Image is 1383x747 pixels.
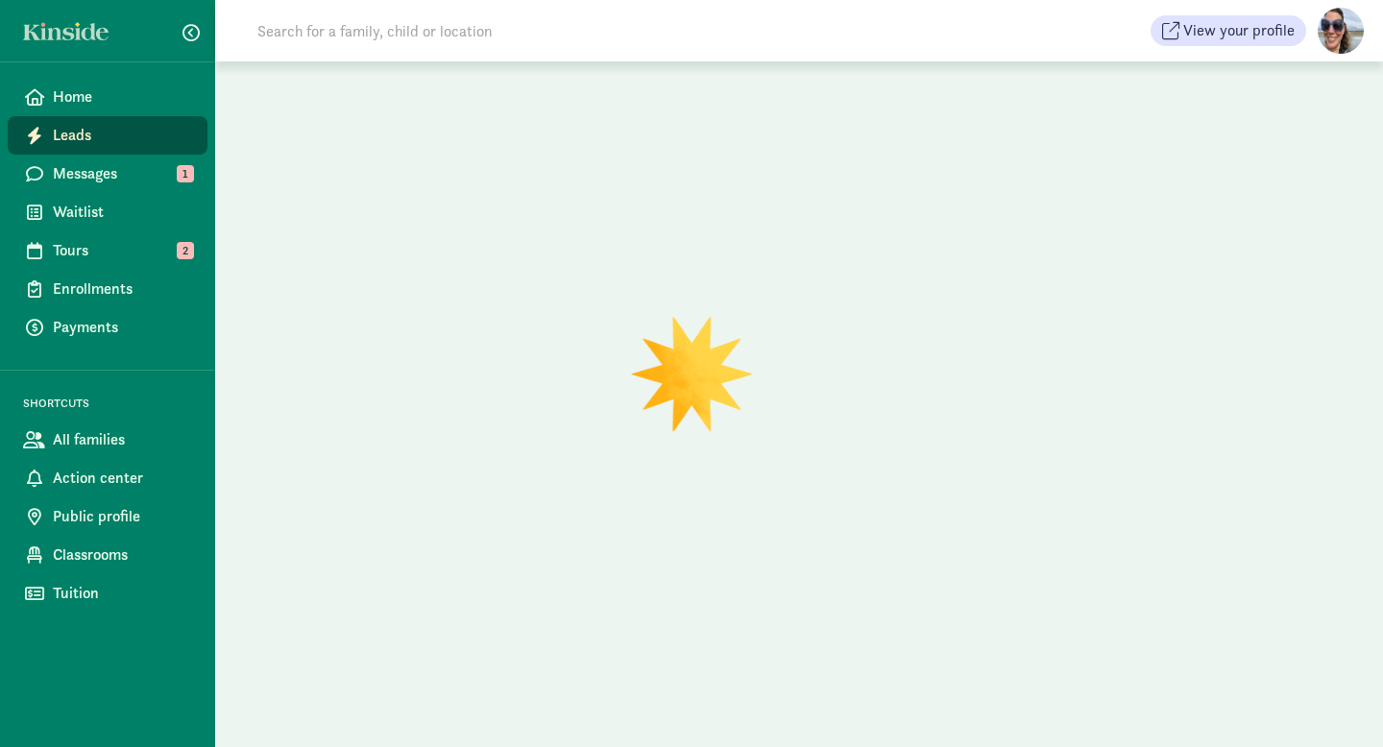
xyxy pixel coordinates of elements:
a: Leads [8,116,207,155]
a: Tours 2 [8,231,207,270]
span: Tours [53,239,192,262]
span: Payments [53,316,192,339]
span: 2 [177,242,194,259]
a: Home [8,78,207,116]
a: Messages 1 [8,155,207,193]
a: Waitlist [8,193,207,231]
input: Search for a family, child or location [246,12,785,50]
span: 1 [177,165,194,182]
span: Public profile [53,505,192,528]
span: Classrooms [53,543,192,566]
span: Enrollments [53,277,192,301]
a: Enrollments [8,270,207,308]
button: View your profile [1151,15,1306,46]
span: Leads [53,124,192,147]
span: Home [53,85,192,108]
a: Action center [8,459,207,497]
span: Waitlist [53,201,192,224]
span: All families [53,428,192,451]
span: Action center [53,467,192,490]
span: Tuition [53,582,192,605]
span: View your profile [1183,19,1295,42]
a: Classrooms [8,536,207,574]
a: Tuition [8,574,207,613]
a: Public profile [8,497,207,536]
span: Messages [53,162,192,185]
a: Payments [8,308,207,347]
a: All families [8,421,207,459]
